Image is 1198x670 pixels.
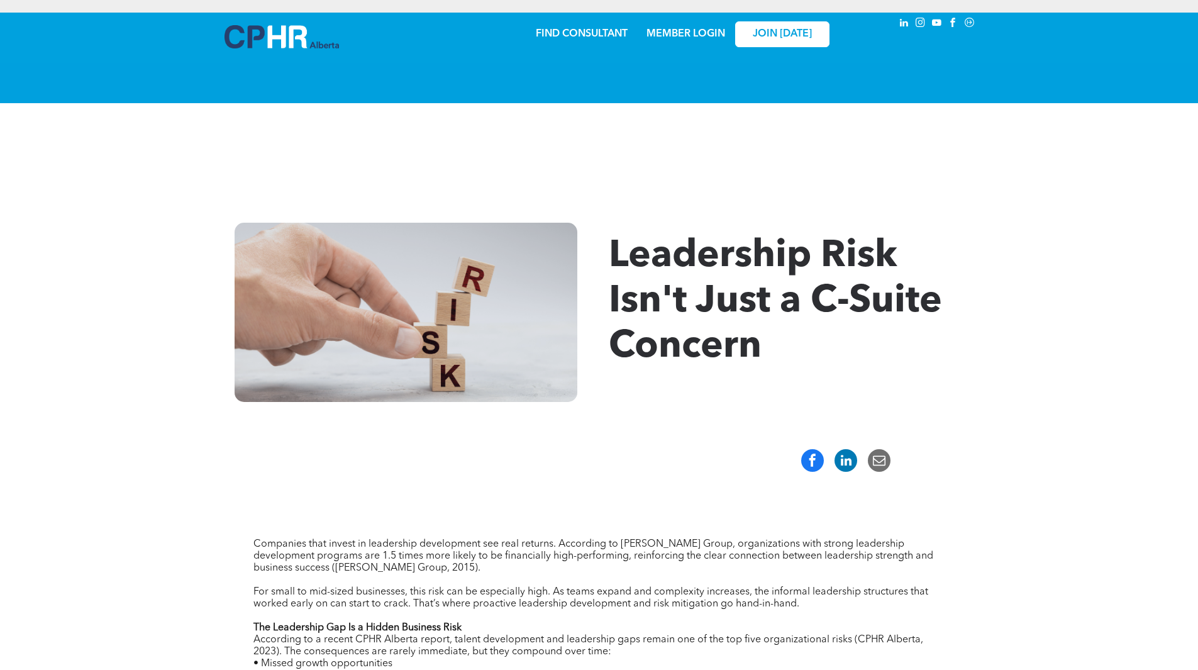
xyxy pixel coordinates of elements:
[930,16,944,33] a: youtube
[609,238,942,366] span: Leadership Risk Isn't Just a C-Suite Concern
[914,16,928,33] a: instagram
[225,25,339,48] img: A blue and white logo for cp alberta
[735,21,829,47] a: JOIN [DATE]
[897,16,911,33] a: linkedin
[536,29,628,39] a: FIND CONSULTANT
[253,623,462,633] strong: The Leadership Gap Is a Hidden Business Risk
[253,659,392,669] span: • Missed growth opportunities
[253,635,923,657] span: According to a recent CPHR Alberta report, talent development and leadership gaps remain one of t...
[646,29,725,39] a: MEMBER LOGIN
[963,16,977,33] a: Social network
[946,16,960,33] a: facebook
[253,587,928,609] span: For small to mid-sized businesses, this risk can be especially high. As teams expand and complexi...
[753,28,812,40] span: JOIN [DATE]
[253,539,933,573] span: Companies that invest in leadership development see real returns. According to [PERSON_NAME] Grou...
